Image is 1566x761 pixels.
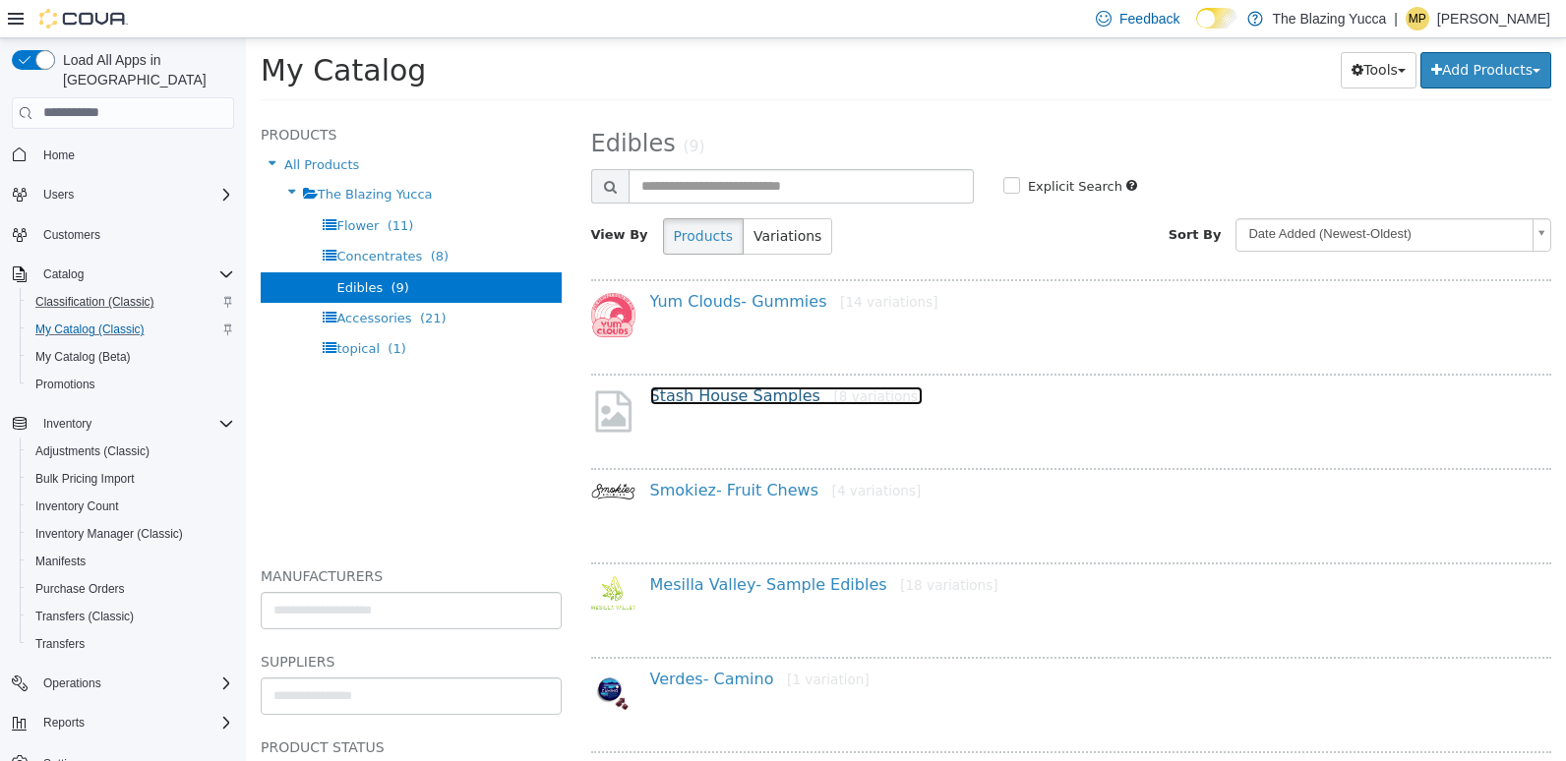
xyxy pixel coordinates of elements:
h5: Manufacturers [15,526,316,550]
button: Inventory [4,410,242,438]
a: Adjustments (Classic) [28,439,157,463]
span: Home [35,143,234,167]
span: Accessories [90,272,165,287]
img: Cova [39,9,128,29]
span: My Catalog (Beta) [28,345,234,369]
span: (11) [142,180,168,195]
button: Add Products [1174,14,1305,50]
span: (21) [174,272,201,287]
a: Inventory Count [28,495,127,518]
span: My Catalog (Beta) [35,349,131,365]
a: Purchase Orders [28,577,133,601]
a: Inventory Manager (Classic) [28,522,191,546]
small: (9) [437,99,458,117]
span: Customers [43,227,100,243]
img: 150 [345,255,390,299]
span: Reports [43,715,85,731]
span: Transfers [35,636,85,652]
img: missing-image.png [345,349,390,397]
button: Manifests [20,548,242,575]
a: Manifests [28,550,93,573]
span: Promotions [28,373,234,396]
button: Transfers [20,630,242,658]
span: Bulk Pricing Import [35,471,135,487]
span: Inventory Count [35,498,119,514]
label: Explicit Search [777,139,876,158]
button: Users [35,183,82,206]
p: The Blazing Yucca [1273,7,1387,30]
span: MP [1409,7,1426,30]
span: Dark Mode [1196,29,1197,29]
span: All Products [38,119,113,134]
button: Users [4,181,242,208]
span: Manifests [35,554,86,569]
button: Bulk Pricing Import [20,465,242,493]
button: Products [417,180,498,216]
button: Adjustments (Classic) [20,438,242,465]
button: Variations [497,180,586,216]
a: Date Added (Newest-Oldest) [990,180,1305,213]
span: Inventory [35,412,234,436]
button: Catalog [35,263,91,286]
a: Transfers (Classic) [28,605,142,628]
span: Users [35,183,234,206]
span: Inventory Count [28,495,234,518]
span: Load All Apps in [GEOGRAPHIC_DATA] [55,50,234,89]
small: [18 variations] [654,539,752,555]
button: Purchase Orders [20,575,242,603]
button: Inventory Count [20,493,242,520]
span: Purchase Orders [35,581,125,597]
a: Smokiez- Fruit Chews[4 variations] [404,442,676,461]
h5: Product Status [15,697,316,721]
a: My Catalog (Classic) [28,318,152,341]
span: topical [90,303,134,318]
img: 150 [345,444,390,462]
span: Manifests [28,550,234,573]
span: (9) [145,242,162,257]
span: Reports [35,711,234,734]
span: Inventory Manager (Classic) [28,522,234,546]
span: Users [43,187,74,203]
span: Edibles [345,91,430,119]
span: Adjustments (Classic) [28,439,234,463]
span: Operations [43,675,101,691]
button: My Catalog (Beta) [20,343,242,371]
span: Catalog [43,266,84,282]
a: Home [35,144,83,167]
button: Classification (Classic) [20,288,242,316]
button: Promotions [20,371,242,398]
button: Transfers (Classic) [20,603,242,630]
p: | [1394,7,1398,30]
button: Reports [4,709,242,736]
button: Catalog [4,261,242,288]
button: Inventory Manager (Classic) [20,520,242,548]
h5: Suppliers [15,612,316,635]
a: Classification (Classic) [28,290,162,314]
span: My Catalog [15,15,180,49]
small: [14 variations] [594,256,692,271]
span: My Catalog (Classic) [28,318,234,341]
a: Promotions [28,373,103,396]
span: Transfers [28,632,234,656]
button: Inventory [35,412,99,436]
a: Mesilla Valley- Sample Edibles[18 variations] [404,537,753,556]
button: Home [4,141,242,169]
button: My Catalog (Classic) [20,316,242,343]
span: Customers [35,222,234,247]
span: Purchase Orders [28,577,234,601]
small: [8 variations] [587,350,677,366]
button: Tools [1095,14,1171,50]
button: Operations [4,670,242,697]
span: Inventory [43,416,91,432]
span: Adjustments (Classic) [35,443,150,459]
span: Date Added (Newest-Oldest) [991,181,1279,211]
span: Flower [90,180,133,195]
span: Sort By [923,189,976,204]
a: Transfers [28,632,92,656]
small: [4 variations] [586,444,676,460]
a: My Catalog (Beta) [28,345,139,369]
small: [1 variation] [541,633,624,649]
span: Classification (Classic) [35,294,154,310]
span: (1) [142,303,159,318]
input: Dark Mode [1196,8,1237,29]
